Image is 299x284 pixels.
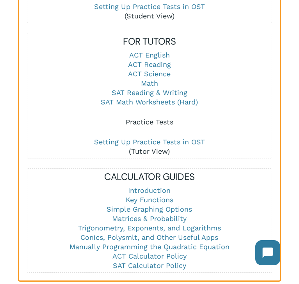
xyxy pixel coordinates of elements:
a: Simple Graphing Options [107,205,192,213]
a: Setting Up Practice Tests in OST [94,138,205,146]
a: ACT English [129,51,170,59]
iframe: Chatbot [247,232,288,273]
a: ACT Calculator Policy [112,252,187,260]
a: Introduction [128,186,171,194]
h5: CALCULATOR GUIDES [27,171,272,183]
p: (Student View) [27,2,272,21]
a: SAT Calculator Policy [113,261,186,270]
a: Matrices & Probability [112,214,187,223]
a: Manually Programming the Quadratic Equation [69,243,230,251]
a: SAT Math Worksheets (Hard) [101,98,198,106]
p: (Tutor View) [27,137,272,156]
a: Practice Tests [126,118,173,126]
a: Setting Up Practice Tests in OST [94,2,205,11]
a: SAT Reading & Writing [112,88,187,97]
a: Conics, Polysmlt, and Other Useful Apps [80,233,218,241]
a: Key Functions [126,196,173,204]
h5: FOR TUTORS [27,35,272,48]
a: ACT Science [128,70,171,78]
a: Trigonometry, Exponents, and Logarithms [78,224,221,232]
a: ACT Reading [128,60,171,68]
a: Math [141,79,158,87]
